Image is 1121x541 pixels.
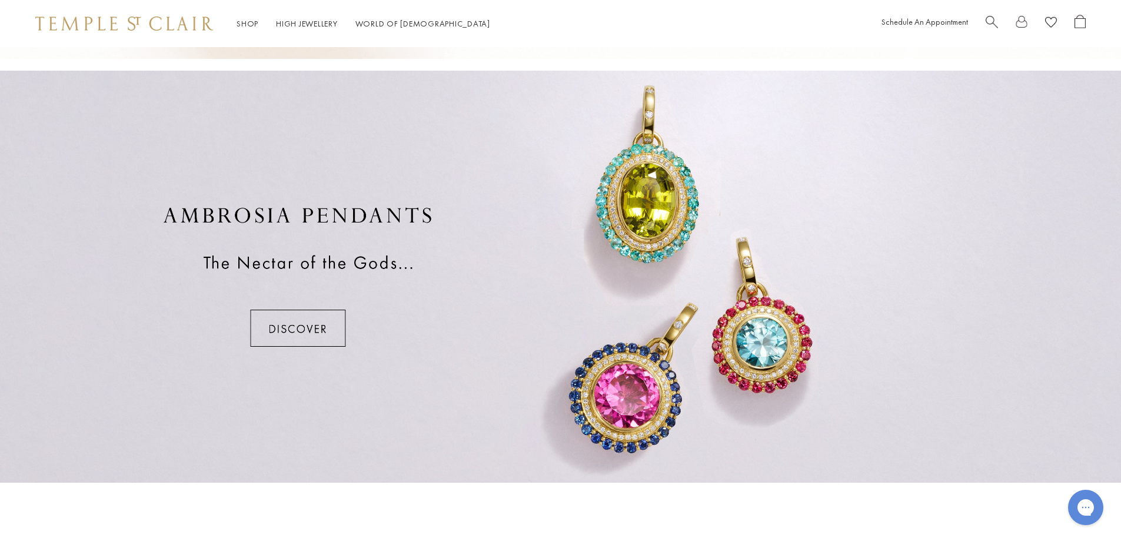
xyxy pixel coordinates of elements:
nav: Main navigation [237,16,490,31]
a: Search [986,15,998,33]
a: Schedule An Appointment [882,16,968,27]
iframe: Gorgias live chat messenger [1062,486,1109,529]
img: Temple St. Clair [35,16,213,31]
a: View Wishlist [1045,15,1057,33]
a: World of [DEMOGRAPHIC_DATA]World of [DEMOGRAPHIC_DATA] [355,18,490,29]
a: ShopShop [237,18,258,29]
a: Open Shopping Bag [1075,15,1086,33]
a: High JewelleryHigh Jewellery [276,18,338,29]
